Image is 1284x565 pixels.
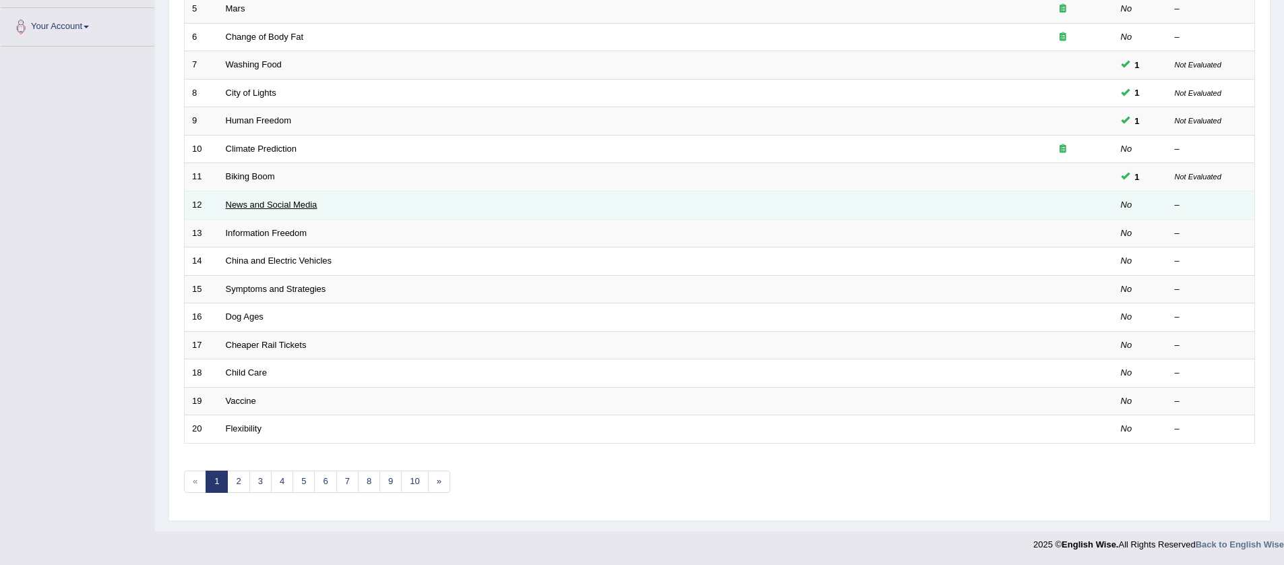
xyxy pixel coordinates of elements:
a: 6 [314,471,336,493]
div: Exam occurring question [1020,3,1106,16]
small: Not Evaluated [1175,61,1221,69]
div: – [1175,283,1248,296]
a: Information Freedom [226,228,307,238]
a: » [428,471,450,493]
div: – [1175,423,1248,436]
td: 6 [185,23,218,51]
td: 10 [185,135,218,163]
em: No [1121,396,1132,406]
a: City of Lights [226,88,276,98]
a: 3 [249,471,272,493]
em: No [1121,144,1132,154]
td: 18 [185,359,218,388]
div: 2025 © All Rights Reserved [1033,531,1284,551]
em: No [1121,367,1132,378]
em: No [1121,311,1132,322]
a: Dog Ages [226,311,264,322]
a: 2 [227,471,249,493]
a: Back to English Wise [1196,539,1284,549]
a: 1 [206,471,228,493]
a: 8 [358,471,380,493]
a: Child Care [226,367,267,378]
td: 19 [185,387,218,415]
em: No [1121,3,1132,13]
em: No [1121,228,1132,238]
div: – [1175,367,1248,380]
strong: English Wise. [1062,539,1118,549]
div: – [1175,143,1248,156]
div: – [1175,31,1248,44]
td: 12 [185,191,218,219]
td: 16 [185,303,218,332]
a: Biking Boom [226,171,275,181]
td: 15 [185,275,218,303]
div: Exam occurring question [1020,143,1106,156]
a: News and Social Media [226,200,317,210]
td: 7 [185,51,218,80]
span: You can still take this question [1130,58,1145,72]
a: Symptoms and Strategies [226,284,326,294]
div: – [1175,199,1248,212]
small: Not Evaluated [1175,173,1221,181]
div: – [1175,3,1248,16]
a: China and Electric Vehicles [226,256,332,266]
div: – [1175,395,1248,408]
td: 11 [185,163,218,191]
div: – [1175,227,1248,240]
a: 4 [271,471,293,493]
em: No [1121,200,1132,210]
span: « [184,471,206,493]
a: Washing Food [226,59,282,69]
em: No [1121,284,1132,294]
a: 7 [336,471,359,493]
a: Human Freedom [226,115,292,125]
a: 9 [379,471,402,493]
div: – [1175,339,1248,352]
a: Your Account [1,8,154,42]
small: Not Evaluated [1175,117,1221,125]
td: 9 [185,107,218,136]
em: No [1121,423,1132,434]
div: Exam occurring question [1020,31,1106,44]
span: You can still take this question [1130,170,1145,184]
a: Change of Body Fat [226,32,304,42]
td: 13 [185,219,218,247]
span: You can still take this question [1130,86,1145,100]
a: Mars [226,3,245,13]
a: Cheaper Rail Tickets [226,340,307,350]
div: – [1175,311,1248,324]
small: Not Evaluated [1175,89,1221,97]
em: No [1121,256,1132,266]
a: 10 [401,471,428,493]
em: No [1121,340,1132,350]
td: 14 [185,247,218,276]
td: 20 [185,415,218,444]
a: Climate Prediction [226,144,297,154]
a: Flexibility [226,423,262,434]
span: You can still take this question [1130,114,1145,128]
em: No [1121,32,1132,42]
a: 5 [293,471,315,493]
div: – [1175,255,1248,268]
a: Vaccine [226,396,256,406]
td: 8 [185,79,218,107]
td: 17 [185,331,218,359]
